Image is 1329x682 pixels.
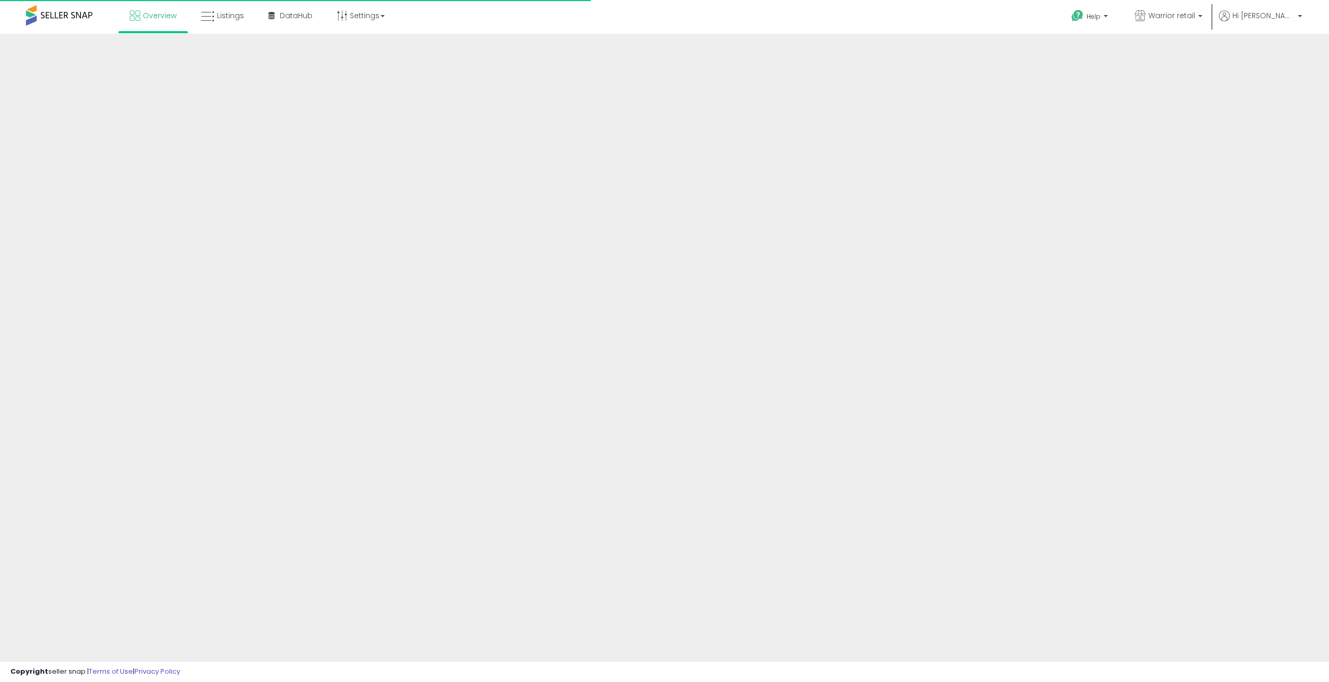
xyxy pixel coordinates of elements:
a: Help [1063,2,1118,34]
span: Overview [143,10,177,21]
span: Help [1087,12,1101,21]
span: Warrior retail [1148,10,1195,21]
span: Hi [PERSON_NAME] [1232,10,1295,21]
span: Listings [217,10,244,21]
span: DataHub [280,10,313,21]
a: Hi [PERSON_NAME] [1219,10,1302,34]
i: Get Help [1071,9,1084,22]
